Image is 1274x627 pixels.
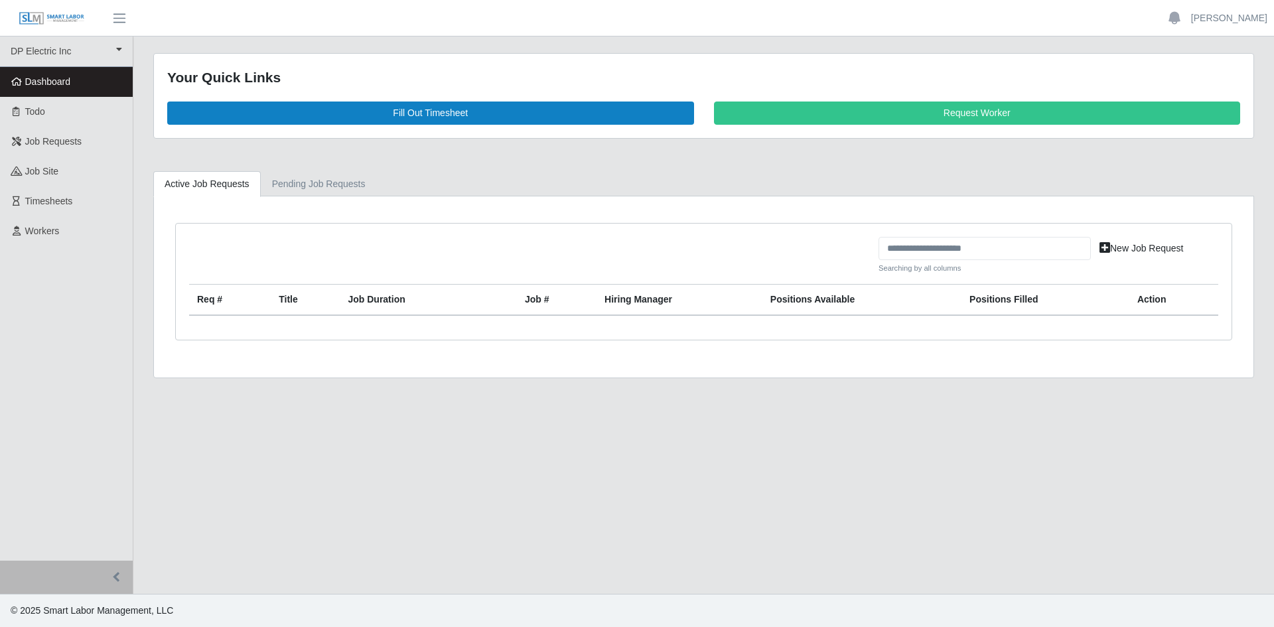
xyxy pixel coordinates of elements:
[25,76,71,87] span: Dashboard
[340,285,485,316] th: Job Duration
[517,285,597,316] th: Job #
[11,605,173,616] span: © 2025 Smart Labor Management, LLC
[1129,285,1218,316] th: Action
[714,102,1241,125] a: Request Worker
[25,166,59,176] span: job site
[879,263,1091,274] small: Searching by all columns
[261,171,377,197] a: Pending Job Requests
[762,285,961,316] th: Positions Available
[961,285,1129,316] th: Positions Filled
[25,106,45,117] span: Todo
[153,171,261,197] a: Active Job Requests
[167,67,1240,88] div: Your Quick Links
[167,102,694,125] a: Fill Out Timesheet
[271,285,340,316] th: Title
[1191,11,1267,25] a: [PERSON_NAME]
[25,196,73,206] span: Timesheets
[19,11,85,26] img: SLM Logo
[25,226,60,236] span: Workers
[189,285,271,316] th: Req #
[597,285,762,316] th: Hiring Manager
[1091,237,1192,260] a: New Job Request
[25,136,82,147] span: Job Requests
